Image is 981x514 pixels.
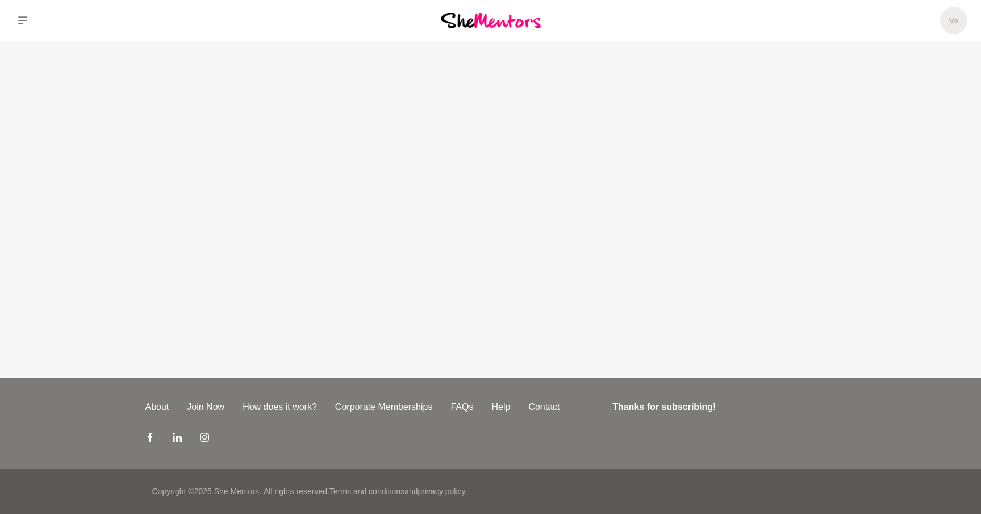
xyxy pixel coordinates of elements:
[482,400,519,414] a: Help
[200,432,209,446] a: Instagram
[441,13,541,28] img: She Mentors Logo
[949,15,959,26] h5: Va
[612,400,829,414] h4: Thanks for subscribing!
[329,487,404,496] a: Terms and conditions
[519,400,569,414] a: Contact
[264,486,467,498] p: All rights reserved. and .
[326,400,442,414] a: Corporate Memberships
[145,432,155,446] a: Facebook
[233,400,326,414] a: How does it work?
[136,400,178,414] a: About
[418,487,465,496] a: privacy policy
[441,400,482,414] a: FAQs
[940,7,967,34] a: Va
[178,400,233,414] a: Join Now
[173,432,182,446] a: LinkedIn
[152,486,261,498] p: Copyright © 2025 She Mentors .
